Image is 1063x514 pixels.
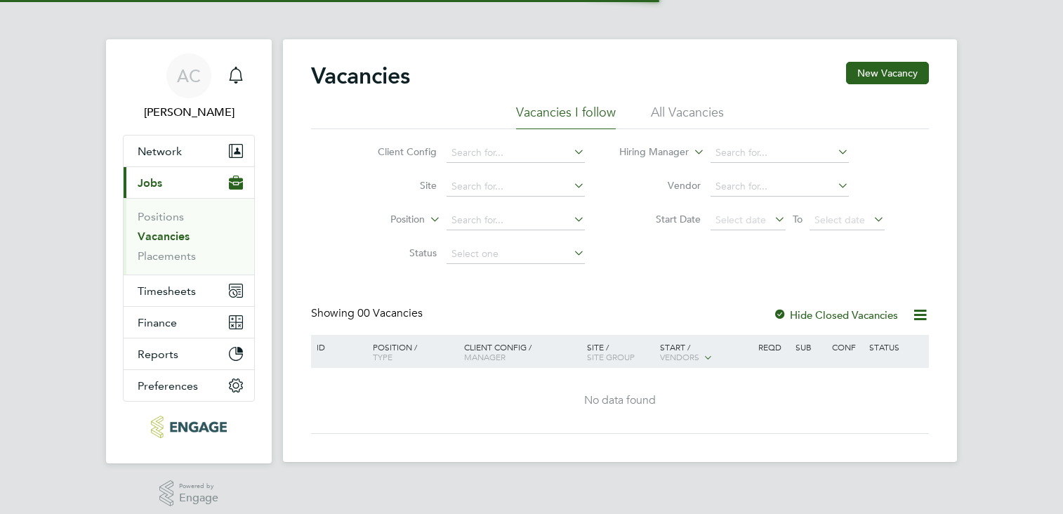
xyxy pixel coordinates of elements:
input: Search for... [711,143,849,163]
button: Jobs [124,167,254,198]
input: Search for... [447,143,585,163]
span: Site Group [587,351,635,362]
input: Select one [447,244,585,264]
button: Timesheets [124,275,254,306]
a: Powered byEngage [159,480,219,507]
label: Hiring Manager [608,145,689,159]
span: Select date [814,213,865,226]
div: Conf [828,335,865,359]
label: Position [344,213,425,227]
input: Search for... [447,177,585,197]
div: Jobs [124,198,254,275]
span: Engage [179,492,218,504]
label: Start Date [620,213,701,225]
div: Start / [656,335,755,370]
div: Status [866,335,927,359]
li: Vacancies I follow [516,104,616,129]
label: Status [356,246,437,259]
div: ID [313,335,362,359]
div: Site / [583,335,657,369]
span: Timesheets [138,284,196,298]
span: Type [373,351,392,362]
span: Reports [138,348,178,361]
span: Jobs [138,176,162,190]
span: To [788,210,807,228]
button: Network [124,136,254,166]
button: Finance [124,307,254,338]
input: Search for... [711,177,849,197]
a: Positions [138,210,184,223]
nav: Main navigation [106,39,272,463]
a: AC[PERSON_NAME] [123,53,255,121]
div: Sub [792,335,828,359]
input: Search for... [447,211,585,230]
button: New Vacancy [846,62,929,84]
span: Vendors [660,351,699,362]
span: Preferences [138,379,198,393]
label: Client Config [356,145,437,158]
div: Client Config / [461,335,583,369]
div: No data found [313,393,927,408]
h2: Vacancies [311,62,410,90]
div: Reqd [755,335,791,359]
span: 00 Vacancies [357,306,423,320]
label: Hide Closed Vacancies [773,308,898,322]
span: AC [177,67,201,85]
button: Preferences [124,370,254,401]
a: Placements [138,249,196,263]
span: Manager [464,351,506,362]
li: All Vacancies [651,104,724,129]
button: Reports [124,338,254,369]
span: Powered by [179,480,218,492]
span: Select date [715,213,766,226]
span: Andy Crow [123,104,255,121]
a: Go to home page [123,416,255,438]
div: Position / [362,335,461,369]
a: Vacancies [138,230,190,243]
img: morganhunt-logo-retina.png [151,416,226,438]
label: Vendor [620,179,701,192]
span: Network [138,145,182,158]
label: Site [356,179,437,192]
div: Showing [311,306,425,321]
span: Finance [138,316,177,329]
